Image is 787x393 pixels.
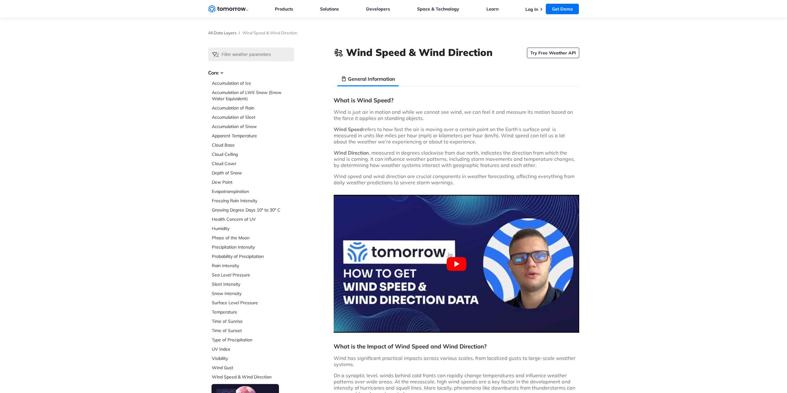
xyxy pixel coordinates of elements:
[212,123,294,130] a: Accumulation of Snow
[212,142,294,148] a: Cloud Base
[275,6,293,12] a: Products
[348,75,395,83] h3: General Information
[212,188,294,194] a: Evapotranspiration
[212,253,294,259] a: Probability of Precipitation
[212,263,294,269] a: Rain Intensity
[212,355,294,361] a: Visibility
[212,225,294,232] a: Humidity
[334,355,579,367] p: Wind has significant practical impacts across various scales, from localized gusts to large-scale...
[334,96,579,104] h3: What is Wind Speed?
[212,300,294,306] a: Surface Level Pressure
[212,216,294,222] a: Health Concern of UV
[212,281,294,287] a: Sleet Intensity
[212,365,294,371] a: Wind Gust
[334,150,579,168] p: , measured in degrees clockwise from due north, indicates the direction from which the wind is co...
[546,4,579,14] a: Get Demo
[212,235,294,241] a: Phase of the Moon
[525,6,538,12] a: Log In
[212,105,294,111] a: Accumulation of Rain
[212,151,294,157] a: Cloud Ceiling
[212,327,294,334] a: Time of Sunset
[242,30,297,35] span: Wind Speed & Wind Direction
[208,48,294,61] input: Filter weather parameters
[334,126,363,132] strong: Wind Speed
[334,126,579,145] p: refers to how fast the air is moving over a certain point on the Earth’s surface and is measured ...
[212,290,294,297] a: Snow Intensity
[212,244,294,250] a: Precipitation Intensity
[320,6,339,12] a: Solutions
[212,80,294,86] a: Accumulation of Ice
[366,6,390,12] a: Developers
[334,150,369,156] strong: Wind Direction
[212,114,294,120] a: Accumulation of Sleet
[212,179,294,185] a: Dew Point
[212,346,294,352] a: UV Index
[212,272,294,278] a: Sea Level Pressure
[212,318,294,324] a: Time of Sunrise
[337,71,399,86] li: General Information
[208,4,248,14] a: Home link
[212,170,294,176] a: Depth of Snow
[527,48,579,58] a: Try Free Weather API
[334,109,579,121] p: Wind is just air in motion and while we cannot see wind, we can feel it and measure its motion ba...
[212,133,294,139] a: Apparent Temperature
[208,30,236,35] a: All Data Layers
[334,343,579,350] h3: What is the Impact of Wind Speed and Wind Direction?
[334,173,579,186] p: Wind speed and wind direction are crucial components in weather forecasting, affecting everything...
[212,160,294,167] a: Cloud Cover
[208,69,294,76] h3: Core
[486,6,498,12] a: Learn
[212,337,294,343] a: Type of Precipitation
[346,45,493,59] h1: Wind Speed & Wind Direction
[417,6,459,12] a: Space & Technology
[212,198,294,204] a: Freezing Rain Intensity
[334,195,579,333] button: Play Youtube video
[239,30,240,35] span: /
[212,89,294,102] a: Accumulation of LWE Snow (Snow Water Equivalent)
[212,309,294,315] a: Temperature
[212,374,294,380] a: Wind Speed & Wind Direction
[212,207,294,213] a: Growing Degree Days 10° to 30° C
